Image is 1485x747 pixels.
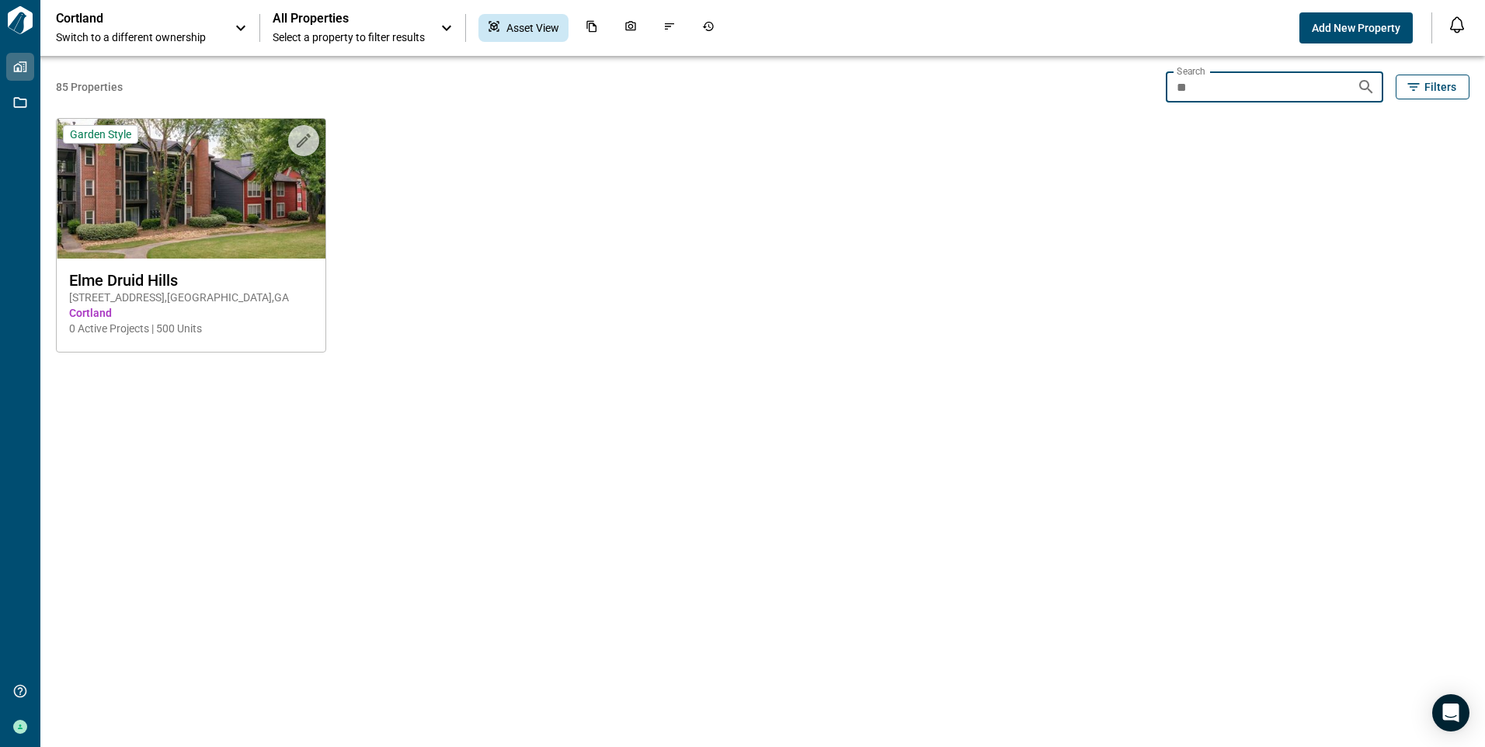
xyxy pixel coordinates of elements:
span: Cortland [69,305,313,321]
button: Open notification feed [1445,12,1469,37]
span: Asset View [506,20,559,36]
img: property-asset [57,119,325,259]
div: Job History [693,14,724,42]
span: Add New Property [1312,20,1400,36]
div: Open Intercom Messenger [1432,694,1469,731]
div: Asset View [478,14,569,42]
span: [STREET_ADDRESS] , [GEOGRAPHIC_DATA] , GA [69,290,313,305]
div: Documents [576,14,607,42]
span: Filters [1424,79,1456,95]
p: Cortland [56,11,196,26]
div: Photos [615,14,646,42]
span: Switch to a different ownership [56,30,219,45]
button: Search properties [1351,71,1382,102]
label: Search [1177,64,1205,78]
button: Add New Property [1299,12,1413,43]
span: 85 Properties [56,79,1160,95]
span: Elme Druid Hills [69,271,313,290]
span: All Properties [273,11,425,26]
button: Filters [1396,75,1469,99]
span: Select a property to filter results [273,30,425,45]
span: Garden Style [70,127,131,141]
span: 0 Active Projects | 500 Units [69,321,313,336]
div: Issues & Info [654,14,685,42]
